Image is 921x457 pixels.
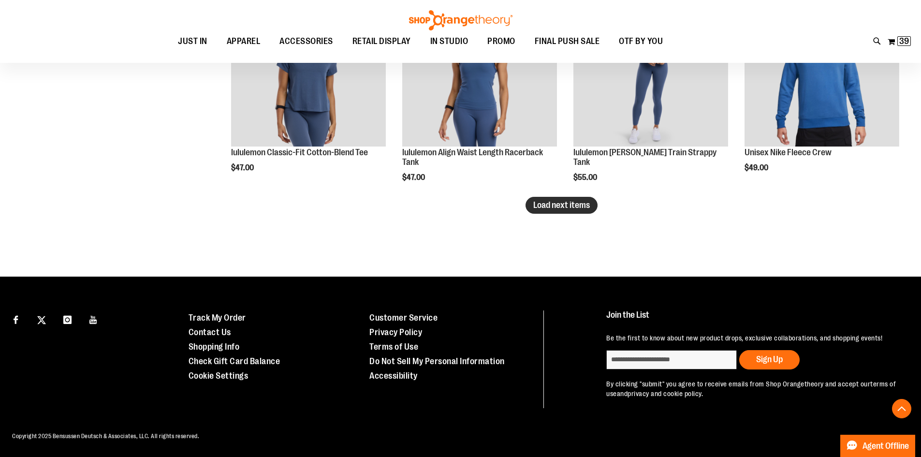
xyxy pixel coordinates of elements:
a: Privacy Policy [369,327,422,337]
a: lululemon [PERSON_NAME] Train Strappy Tank [573,147,716,167]
span: OTF BY YOU [619,30,663,52]
a: privacy and cookie policy. [628,390,703,398]
a: Contact Us [189,327,231,337]
a: lululemon Classic-Fit Cotton-Blend Tee [231,147,368,157]
span: $47.00 [402,173,426,182]
a: Accessibility [369,371,418,381]
button: Back To Top [892,399,911,418]
a: terms of use [606,380,896,398]
span: APPAREL [227,30,261,52]
a: Track My Order [189,313,246,323]
a: Visit our Instagram page [59,310,76,327]
span: Agent Offline [863,442,909,451]
span: FINAL PUSH SALE [535,30,600,52]
span: PROMO [487,30,515,52]
h4: Join the List [606,310,899,328]
a: Shopping Info [189,342,240,352]
span: $47.00 [231,163,255,172]
span: 39 [899,36,909,46]
p: By clicking "submit" you agree to receive emails from Shop Orangetheory and accept our and [606,379,899,398]
button: Agent Offline [840,435,915,457]
span: Load next items [533,200,590,210]
input: enter email [606,350,737,369]
span: $55.00 [573,173,599,182]
a: Check Gift Card Balance [189,356,280,366]
p: Be the first to know about new product drops, exclusive collaborations, and shopping events! [606,333,899,343]
span: Sign Up [756,354,783,364]
span: RETAIL DISPLAY [352,30,411,52]
img: Twitter [37,316,46,324]
a: Terms of Use [369,342,418,352]
button: Load next items [526,197,598,214]
span: ACCESSORIES [279,30,333,52]
span: IN STUDIO [430,30,468,52]
span: $49.00 [745,163,770,172]
a: Do Not Sell My Personal Information [369,356,505,366]
button: Sign Up [739,350,800,369]
a: Visit our Youtube page [85,310,102,327]
span: Copyright 2025 Bensussen Deutsch & Associates, LLC. All rights reserved. [12,433,199,440]
a: Visit our X page [33,310,50,327]
a: Customer Service [369,313,438,323]
img: Shop Orangetheory [408,10,514,30]
a: Unisex Nike Fleece Crew [745,147,832,157]
span: JUST IN [178,30,207,52]
a: lululemon Align Waist Length Racerback Tank [402,147,543,167]
a: Cookie Settings [189,371,249,381]
a: Visit our Facebook page [7,310,24,327]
